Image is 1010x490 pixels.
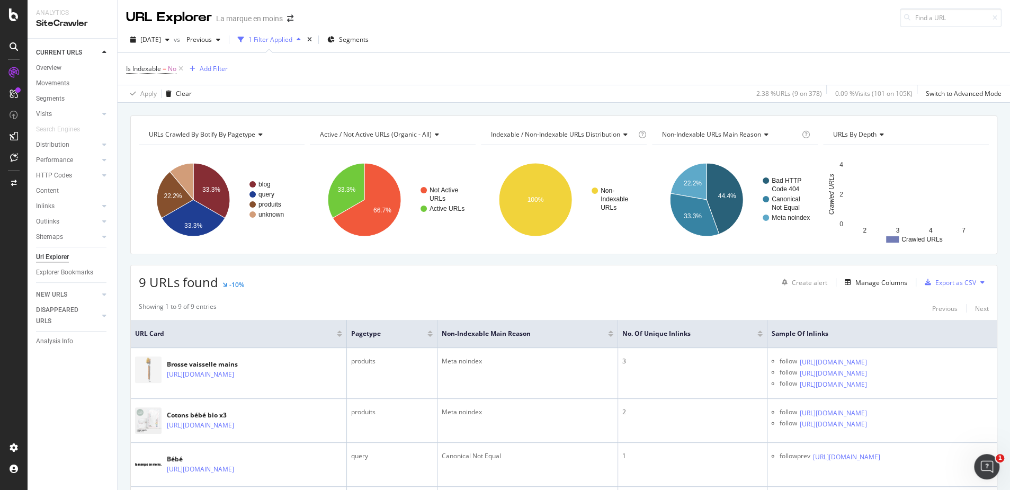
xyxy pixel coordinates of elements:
[975,304,989,313] div: Next
[652,154,818,246] svg: A chart.
[339,35,369,44] span: Segments
[772,185,799,193] text: Code 404
[442,407,613,417] div: Meta noindex
[896,227,900,234] text: 3
[780,407,797,418] div: follow
[900,8,1002,27] input: Find a URL
[772,177,801,184] text: Bad HTTP
[163,64,166,73] span: =
[36,305,90,327] div: DISAPPEARED URLS
[780,379,797,390] div: follow
[167,369,234,380] a: [URL][DOMAIN_NAME]
[139,273,218,291] span: 9 URLs found
[36,252,69,263] div: Url Explorer
[622,407,763,417] div: 2
[135,357,162,383] img: main image
[780,368,797,379] div: follow
[839,161,843,168] text: 4
[932,302,958,315] button: Previous
[823,154,989,246] svg: A chart.
[234,31,305,48] button: 1 Filter Applied
[36,170,99,181] a: HTTP Codes
[36,289,99,300] a: NEW URLS
[920,274,976,291] button: Export as CSV
[813,452,880,462] a: [URL][DOMAIN_NAME]
[184,222,202,229] text: 33.3%
[36,8,109,17] div: Analytics
[351,407,433,417] div: produits
[481,154,647,246] svg: A chart.
[36,78,69,89] div: Movements
[442,329,592,338] span: Non-Indexable Main Reason
[800,368,867,379] a: [URL][DOMAIN_NAME]
[305,34,314,45] div: times
[36,252,110,263] a: Url Explorer
[430,205,464,212] text: Active URLs
[929,227,933,234] text: 4
[167,411,269,420] div: Cotons bébé bio x3
[800,379,867,390] a: [URL][DOMAIN_NAME]
[833,130,877,139] span: URLs by Depth
[926,89,1002,98] div: Switch to Advanced Mode
[176,89,192,98] div: Clear
[167,420,234,431] a: [URL][DOMAIN_NAME]
[962,227,966,234] text: 7
[351,357,433,366] div: produits
[975,302,989,315] button: Next
[135,458,162,471] img: main image
[430,195,445,202] text: URLs
[601,195,628,203] text: Indexable
[622,357,763,366] div: 3
[147,126,295,143] h4: URLs Crawled By Botify By pagetype
[182,31,225,48] button: Previous
[36,63,61,74] div: Overview
[622,451,763,461] div: 1
[202,186,220,193] text: 33.3%
[174,35,182,44] span: vs
[491,130,620,139] span: Indexable / Non-Indexable URLs distribution
[229,280,244,289] div: -10%
[800,408,867,418] a: [URL][DOMAIN_NAME]
[528,196,544,203] text: 100%
[489,126,636,143] h4: Indexable / Non-Indexable URLs Distribution
[780,357,797,368] div: follow
[684,180,702,187] text: 22.2%
[855,278,907,287] div: Manage Columns
[800,357,867,368] a: [URL][DOMAIN_NAME]
[36,17,109,30] div: SiteCrawler
[36,63,110,74] a: Overview
[216,13,283,24] div: La marque en moins
[36,185,110,197] a: Content
[36,124,80,135] div: Search Engines
[164,192,182,200] text: 22.2%
[318,126,466,143] h4: Active / Not Active URLs
[662,130,761,139] span: Non-Indexable URLs Main Reason
[135,407,162,434] img: main image
[200,64,228,73] div: Add Filter
[932,304,958,313] div: Previous
[140,89,157,98] div: Apply
[718,192,736,200] text: 44.4%
[756,89,822,98] div: 2.38 % URLs ( 9 on 378 )
[36,47,99,58] a: CURRENT URLS
[800,419,867,430] a: [URL][DOMAIN_NAME]
[36,336,110,347] a: Analysis Info
[36,93,65,104] div: Segments
[36,139,69,150] div: Distribution
[442,357,613,366] div: Meta noindex
[863,227,866,234] text: 2
[36,201,99,212] a: Inlinks
[185,63,228,75] button: Add Filter
[772,195,800,203] text: Canonical
[839,191,843,198] text: 2
[36,170,72,181] div: HTTP Codes
[36,93,110,104] a: Segments
[36,305,99,327] a: DISAPPEARED URLS
[622,329,741,338] span: No. of Unique Inlinks
[36,267,93,278] div: Explorer Bookmarks
[841,276,907,289] button: Manage Columns
[258,211,284,218] text: unknown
